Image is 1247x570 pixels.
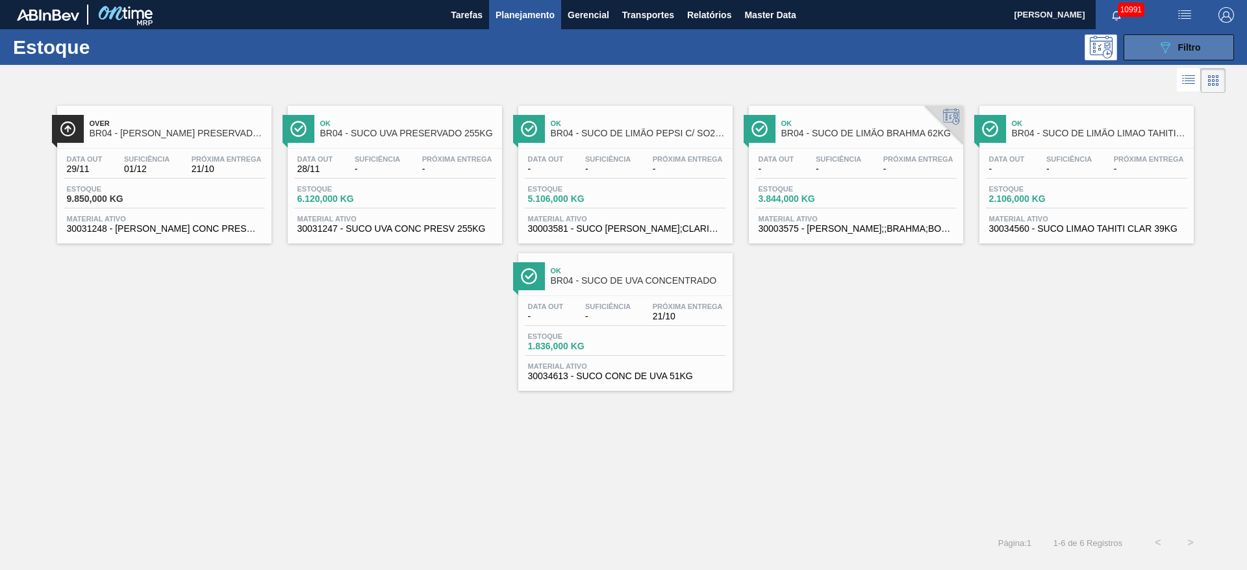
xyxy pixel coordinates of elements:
[1046,155,1092,163] span: Suficiência
[1114,164,1184,174] span: -
[989,224,1184,234] span: 30034560 - SUCO LIMAO TAHITI CLAR 39KG
[60,121,76,137] img: Ícone
[1201,68,1226,93] div: Visão em Cards
[528,164,564,174] span: -
[970,96,1200,243] a: ÍconeOkBR04 - SUCO DE LIMÃO LIMAO TAHITI CLARData out-Suficiência-Próxima Entrega-Estoque2.106,00...
[551,267,726,275] span: Ok
[739,96,970,243] a: ÍconeOkBR04 - SUCO DE LIMÃO BRAHMA 62KGData out-Suficiência-Próxima Entrega-Estoque3.844,000 KGMa...
[297,194,388,204] span: 6.120,000 KG
[622,7,674,23] span: Transportes
[1218,7,1234,23] img: Logout
[883,155,953,163] span: Próxima Entrega
[355,164,400,174] span: -
[551,129,726,138] span: BR04 - SUCO DE LIMÃO PEPSI C/ SO2 46KG
[989,194,1080,204] span: 2.106,000 KG
[278,96,509,243] a: ÍconeOkBR04 - SUCO UVA PRESERVADO 255KGData out28/11Suficiência-Próxima Entrega-Estoque6.120,000 ...
[781,129,957,138] span: BR04 - SUCO DE LIMÃO BRAHMA 62KG
[297,185,388,193] span: Estoque
[297,164,333,174] span: 28/11
[320,119,496,127] span: Ok
[528,185,619,193] span: Estoque
[1124,34,1234,60] button: Filtro
[509,96,739,243] a: ÍconeOkBR04 - SUCO DE LIMÃO PEPSI C/ SO2 46KGData out-Suficiência-Próxima Entrega-Estoque5.106,00...
[653,303,723,310] span: Próxima Entrega
[422,164,492,174] span: -
[687,7,731,23] span: Relatórios
[192,155,262,163] span: Próxima Entrega
[528,303,564,310] span: Data out
[451,7,483,23] span: Tarefas
[759,194,850,204] span: 3.844,000 KG
[528,362,723,370] span: Material ativo
[1085,34,1117,60] div: Pogramando: nenhum usuário selecionado
[551,119,726,127] span: Ok
[320,129,496,138] span: BR04 - SUCO UVA PRESERVADO 255KG
[989,164,1025,174] span: -
[1118,3,1144,17] span: 10991
[759,215,953,223] span: Material ativo
[297,215,492,223] span: Material ativo
[585,155,631,163] span: Suficiência
[67,155,103,163] span: Data out
[67,194,158,204] span: 9.850,000 KG
[1178,42,1201,53] span: Filtro
[67,215,262,223] span: Material ativo
[528,332,619,340] span: Estoque
[509,243,739,391] a: ÍconeOkBR04 - SUCO DE UVA CONCENTRADOData out-Suficiência-Próxima Entrega21/10Estoque1.836,000 KG...
[759,155,794,163] span: Data out
[90,119,265,127] span: Over
[528,312,564,321] span: -
[816,155,861,163] span: Suficiência
[528,155,564,163] span: Data out
[528,194,619,204] span: 5.106,000 KG
[67,224,262,234] span: 30031248 - SUCO LARANJA CONC PRESV 63 5 KG
[1177,68,1201,93] div: Visão em Lista
[67,164,103,174] span: 29/11
[67,185,158,193] span: Estoque
[781,119,957,127] span: Ok
[192,164,262,174] span: 21/10
[47,96,278,243] a: ÍconeOverBR04 - [PERSON_NAME] PRESERVADO 63,5KGData out29/11Suficiência01/12Próxima Entrega21/10E...
[1174,527,1207,559] button: >
[1046,164,1092,174] span: -
[422,155,492,163] span: Próxima Entrega
[759,224,953,234] span: 30003575 - SUCO CONCENT LIMAO;;BRAHMA;BOMBONA 62KG;
[568,7,609,23] span: Gerencial
[989,155,1025,163] span: Data out
[521,121,537,137] img: Ícone
[998,538,1031,548] span: Página : 1
[1012,129,1187,138] span: BR04 - SUCO DE LIMÃO LIMAO TAHITI CLAR
[528,224,723,234] span: 30003581 - SUCO CONCENT LIMAO;CLARIFIC.C/SO2;PEPSI;
[759,185,850,193] span: Estoque
[1114,155,1184,163] span: Próxima Entrega
[585,164,631,174] span: -
[13,40,207,55] h1: Estoque
[883,164,953,174] span: -
[521,268,537,284] img: Ícone
[528,341,619,351] span: 1.836,000 KG
[297,155,333,163] span: Data out
[816,164,861,174] span: -
[290,121,307,137] img: Ícone
[585,312,631,321] span: -
[551,276,726,286] span: BR04 - SUCO DE UVA CONCENTRADO
[989,185,1080,193] span: Estoque
[1012,119,1187,127] span: Ok
[124,155,170,163] span: Suficiência
[297,224,492,234] span: 30031247 - SUCO UVA CONC PRESV 255KG
[17,9,79,21] img: TNhmsLtSVTkK8tSr43FrP2fwEKptu5GPRR3wAAAABJRU5ErkJggg==
[1142,527,1174,559] button: <
[355,155,400,163] span: Suficiência
[759,164,794,174] span: -
[653,155,723,163] span: Próxima Entrega
[982,121,998,137] img: Ícone
[585,303,631,310] span: Suficiência
[989,215,1184,223] span: Material ativo
[653,164,723,174] span: -
[1096,6,1137,24] button: Notificações
[751,121,768,137] img: Ícone
[528,371,723,381] span: 30034613 - SUCO CONC DE UVA 51KG
[528,215,723,223] span: Material ativo
[1177,7,1192,23] img: userActions
[653,312,723,321] span: 21/10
